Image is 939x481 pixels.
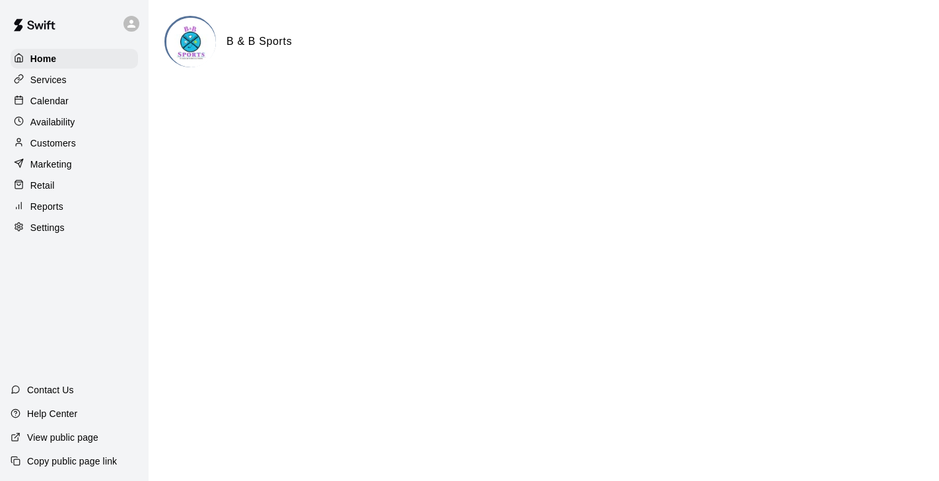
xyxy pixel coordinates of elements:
a: Calendar [11,91,138,111]
a: Services [11,70,138,90]
a: Settings [11,218,138,238]
a: Home [11,49,138,69]
a: Availability [11,112,138,132]
p: View public page [27,431,98,444]
a: Marketing [11,154,138,174]
a: Reports [11,197,138,216]
p: Availability [30,115,75,129]
p: Retail [30,179,55,192]
a: Customers [11,133,138,153]
p: Settings [30,221,65,234]
p: Reports [30,200,63,213]
p: Calendar [30,94,69,108]
p: Home [30,52,57,65]
p: Customers [30,137,76,150]
p: Help Center [27,407,77,420]
img: B & B Sports logo [166,18,216,67]
p: Services [30,73,67,86]
h6: B & B Sports [226,33,292,50]
a: Retail [11,176,138,195]
p: Marketing [30,158,72,171]
p: Copy public page link [27,455,117,468]
p: Contact Us [27,383,74,397]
